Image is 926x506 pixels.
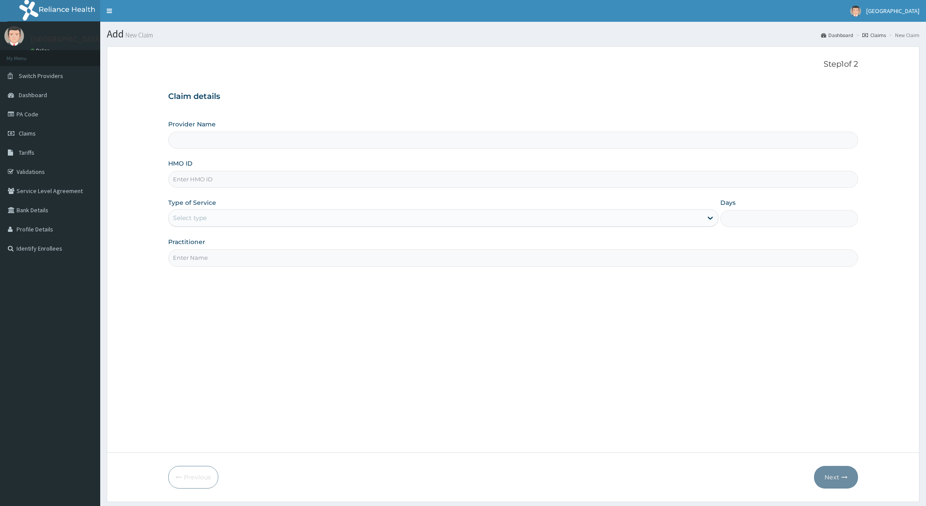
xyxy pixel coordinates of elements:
[168,466,218,489] button: Previous
[124,32,153,38] small: New Claim
[19,129,36,137] span: Claims
[31,48,51,54] a: Online
[887,31,919,39] li: New Claim
[814,466,858,489] button: Next
[168,238,205,246] label: Practitioner
[31,35,102,43] p: [GEOGRAPHIC_DATA]
[720,198,736,207] label: Days
[821,31,853,39] a: Dashboard
[168,92,858,102] h3: Claim details
[173,214,207,222] div: Select type
[168,171,858,188] input: Enter HMO ID
[850,6,861,17] img: User Image
[19,72,63,80] span: Switch Providers
[168,120,216,129] label: Provider Name
[168,159,193,168] label: HMO ID
[4,26,24,46] img: User Image
[862,31,886,39] a: Claims
[168,198,216,207] label: Type of Service
[107,28,919,40] h1: Add
[866,7,919,15] span: [GEOGRAPHIC_DATA]
[168,249,858,266] input: Enter Name
[19,149,34,156] span: Tariffs
[168,60,858,69] p: Step 1 of 2
[19,91,47,99] span: Dashboard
